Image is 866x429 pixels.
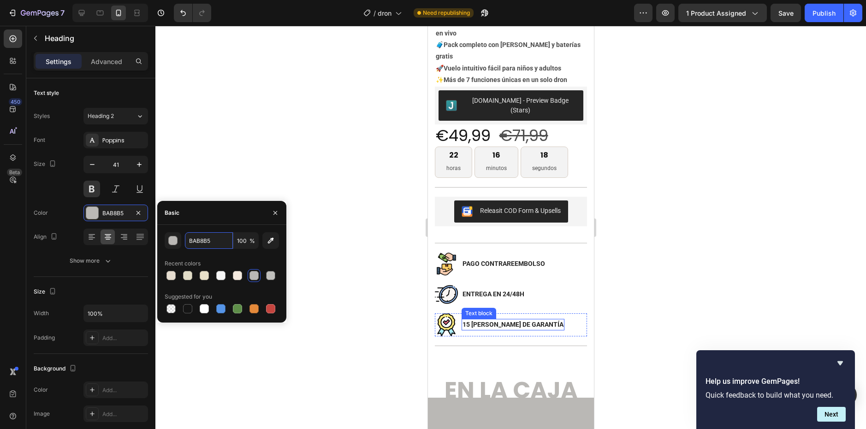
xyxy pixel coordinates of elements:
button: Judge.me - Preview Badge (Stars) [11,65,155,95]
span: / [374,8,376,18]
h2: Help us improve GemPages! [706,376,846,387]
input: Auto [84,305,148,322]
button: Show more [34,253,148,269]
div: Undo/Redo [174,4,211,22]
img: Alt Image [7,288,30,311]
div: Align [34,231,59,243]
img: Alt Image [7,257,30,280]
div: Add... [102,410,146,418]
p: PAGO CONTRAREEMBOLSO [35,233,117,243]
div: Color [34,209,48,217]
button: 7 [4,4,69,22]
div: Size [34,286,58,298]
div: Recent colors [165,259,201,268]
div: Add... [102,386,146,394]
div: 16 [58,125,79,135]
div: Help us improve GemPages! [706,358,846,422]
input: Eg: FFFFFF [185,232,233,249]
p: Heading [45,33,144,44]
div: Width [34,309,49,317]
button: Releasit COD Form & Upsells [26,175,140,197]
p: 7 [60,7,65,18]
div: Show more [70,256,113,265]
div: Size [34,158,58,170]
div: 18 [104,125,129,135]
p: ✨ [8,48,158,60]
div: Basic [165,209,179,217]
p: Settings [46,57,71,66]
div: Text style [34,89,59,97]
iframe: Design area [428,26,594,429]
p: 🚀 [8,37,158,48]
div: 22 [18,125,33,135]
div: Padding [34,334,55,342]
p: segundos [104,138,129,148]
div: Image [34,410,50,418]
div: Beta [7,169,22,176]
span: Save [778,9,794,17]
p: 15 [PERSON_NAME] DE GARANTÍA [35,294,136,304]
span: Heading 2 [88,112,114,120]
div: Poppins [102,136,146,145]
div: Text block [36,283,66,292]
span: 1 product assigned [686,8,746,18]
p: ENTREGA EN 24/48H [35,264,96,273]
button: Save [771,4,801,22]
p: Quick feedback to build what you need. [706,391,846,400]
div: €49,99 [7,99,71,121]
img: Alt Image [7,227,30,250]
div: Publish [813,8,836,18]
button: Next question [817,407,846,422]
div: Suggested for you [165,293,212,301]
img: CKKYs5695_ICEAE=.webp [34,180,45,191]
div: 450 [9,98,22,106]
button: Hide survey [835,358,846,369]
strong: Pack completo con [PERSON_NAME] y baterías gratis [8,15,153,34]
strong: Más de 7 funciones únicas en un solo dron [16,50,139,58]
strong: Vuelo intuitivo fácil para niños y adultos [16,39,133,46]
button: 1 product assigned [678,4,767,22]
div: Background [34,363,78,375]
div: Font [34,136,45,144]
span: Need republishing [423,9,470,17]
span: dron [378,8,391,18]
p: Advanced [91,57,122,66]
img: Judgeme.png [18,74,29,85]
div: Releasit COD Form & Upsells [52,180,133,190]
div: Styles [34,112,50,120]
div: BAB8B5 [102,209,129,217]
p: 🧳 [8,13,158,36]
span: en la caja [17,348,150,381]
div: Add... [102,334,146,342]
div: [DOMAIN_NAME] - Preview Badge (Stars) [36,70,148,89]
span: % [249,237,255,245]
button: Publish [805,4,843,22]
div: Color [34,386,48,394]
div: €71,99 [71,99,160,121]
p: horas [18,138,33,148]
button: Heading 2 [83,108,148,124]
p: minutos [58,138,79,148]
